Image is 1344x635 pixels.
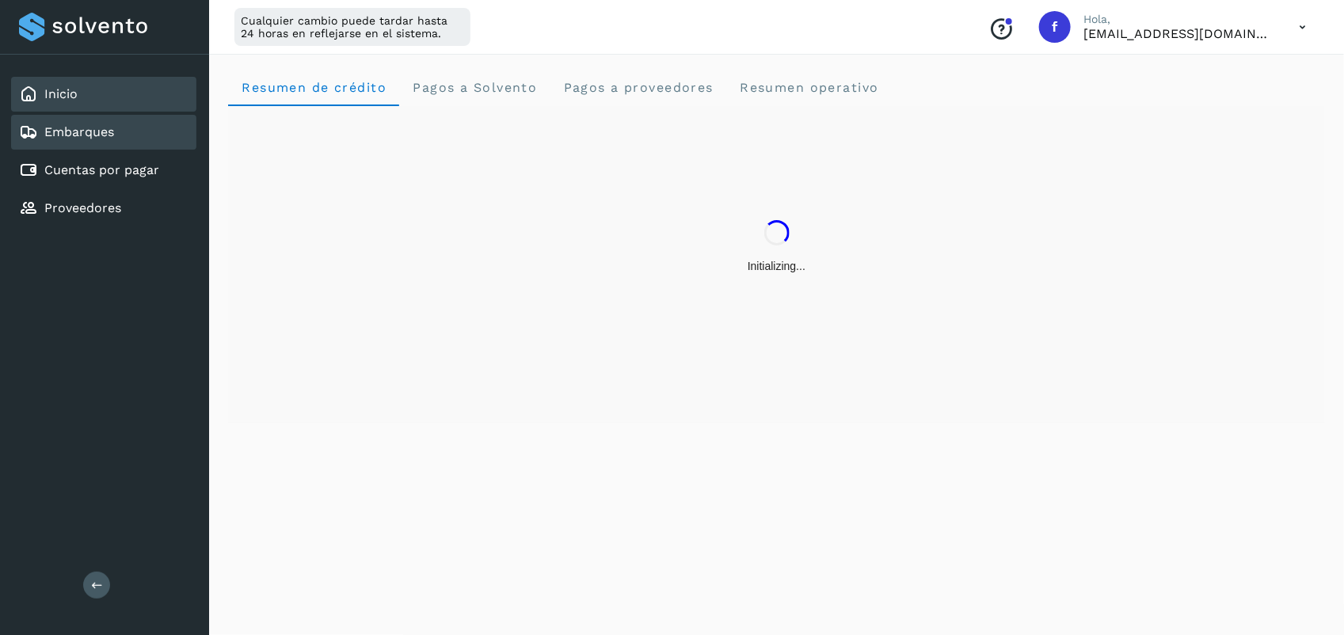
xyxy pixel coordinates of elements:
a: Proveedores [44,200,121,215]
a: Inicio [44,86,78,101]
span: Pagos a Solvento [412,80,537,95]
a: Cuentas por pagar [44,162,159,177]
span: Pagos a proveedores [562,80,714,95]
div: Inicio [11,77,196,112]
p: Hola, [1083,13,1274,26]
div: Proveedores [11,191,196,226]
span: Resumen de crédito [241,80,386,95]
div: Embarques [11,115,196,150]
p: fepadilla@niagarawater.com [1083,26,1274,41]
div: Cualquier cambio puede tardar hasta 24 horas en reflejarse en el sistema. [234,8,470,46]
div: Cuentas por pagar [11,153,196,188]
span: Resumen operativo [739,80,879,95]
a: Embarques [44,124,114,139]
